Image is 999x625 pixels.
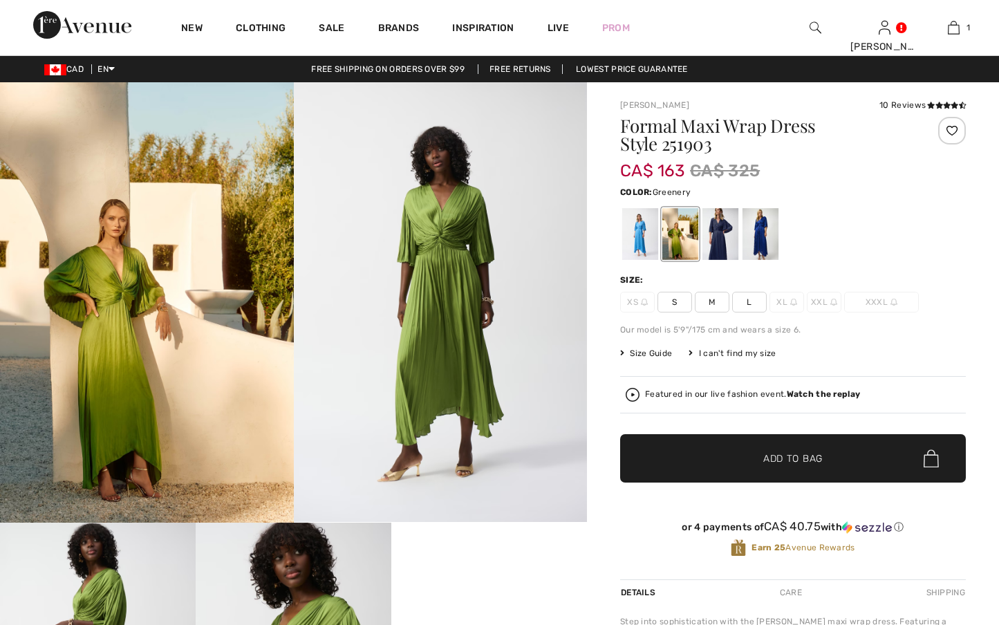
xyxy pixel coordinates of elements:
div: Midnight Blue [702,208,738,260]
div: Featured in our live fashion event. [645,390,860,399]
div: Details [620,580,659,605]
div: Greenery [662,208,698,260]
a: [PERSON_NAME] [620,100,689,110]
a: Free Returns [478,64,563,74]
video: Your browser does not support the video tag. [391,523,587,621]
span: CAD [44,64,89,74]
img: 1ère Avenue [33,11,131,39]
div: 10 Reviews [879,99,966,111]
img: ring-m.svg [890,299,897,306]
a: Clothing [236,22,286,37]
span: XS [620,292,655,312]
img: ring-m.svg [641,299,648,306]
div: Size: [620,274,646,286]
span: L [732,292,767,312]
div: Care [768,580,814,605]
a: Prom [602,21,630,35]
img: Bag.svg [924,449,939,467]
div: Our model is 5'9"/175 cm and wears a size 6. [620,324,966,336]
span: CA$ 163 [620,147,684,180]
img: Watch the replay [626,388,639,402]
span: CA$ 40.75 [764,519,821,533]
div: or 4 payments ofCA$ 40.75withSezzle Click to learn more about Sezzle [620,520,966,539]
strong: Earn 25 [751,543,785,552]
button: Add to Bag [620,434,966,483]
span: Color: [620,187,653,197]
img: Canadian Dollar [44,64,66,75]
a: Free shipping on orders over $99 [300,64,476,74]
span: Inspiration [452,22,514,37]
a: 1 [919,19,987,36]
img: ring-m.svg [830,299,837,306]
span: CA$ 325 [690,158,760,183]
img: ring-m.svg [790,299,797,306]
span: Add to Bag [763,451,823,466]
a: New [181,22,203,37]
span: M [695,292,729,312]
span: XL [769,292,804,312]
div: I can't find my size [689,347,776,360]
span: EN [97,64,115,74]
img: search the website [810,19,821,36]
img: Sezzle [842,521,892,534]
div: [PERSON_NAME] [850,39,918,54]
span: XXXL [844,292,919,312]
a: Live [548,21,569,35]
iframe: Opens a widget where you can find more information [910,521,985,556]
img: My Bag [948,19,960,36]
span: 1 [967,21,970,34]
a: Lowest Price Guarantee [565,64,699,74]
img: Formal Maxi Wrap Dress Style 251903. 2 [294,82,588,522]
img: My Info [879,19,890,36]
div: Royal Sapphire 163 [743,208,778,260]
img: Avenue Rewards [731,539,746,557]
span: Greenery [653,187,691,197]
span: XXL [807,292,841,312]
div: Coastal blue [622,208,658,260]
div: Shipping [923,580,966,605]
span: Avenue Rewards [751,541,855,554]
div: or 4 payments of with [620,520,966,534]
a: Sale [319,22,344,37]
a: Sign In [879,21,890,34]
h1: Formal Maxi Wrap Dress Style 251903 [620,117,908,153]
span: S [657,292,692,312]
strong: Watch the replay [787,389,861,399]
a: Brands [378,22,420,37]
span: Size Guide [620,347,672,360]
